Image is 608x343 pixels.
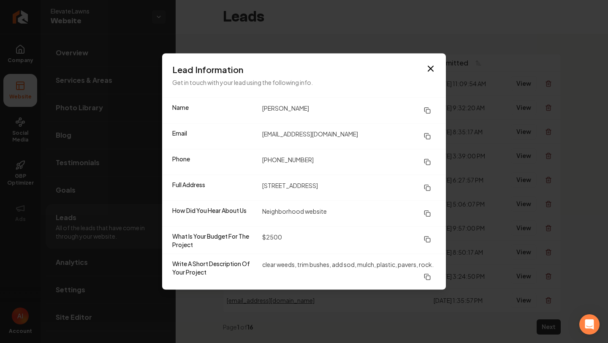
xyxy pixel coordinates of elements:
[172,64,436,76] h3: Lead Information
[172,180,255,196] dt: Full Address
[172,232,255,249] dt: What Is Your Budget For The Project
[172,103,255,118] dt: Name
[262,259,436,285] dd: clear weeds, trim bushes, add sod, mulch, plastic, pavers, rock.
[262,232,436,249] dd: $2500
[262,155,436,170] dd: [PHONE_NUMBER]
[172,77,436,87] p: Get in touch with your lead using the following info.
[262,180,436,196] dd: [STREET_ADDRESS]
[172,129,255,144] dt: Email
[172,155,255,170] dt: Phone
[172,259,255,285] dt: Write A Short Description Of Your Project
[262,129,436,144] dd: [EMAIL_ADDRESS][DOMAIN_NAME]
[262,206,436,221] dd: Neighborhood website
[172,206,255,221] dt: How Did You Hear About Us
[262,103,436,118] dd: [PERSON_NAME]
